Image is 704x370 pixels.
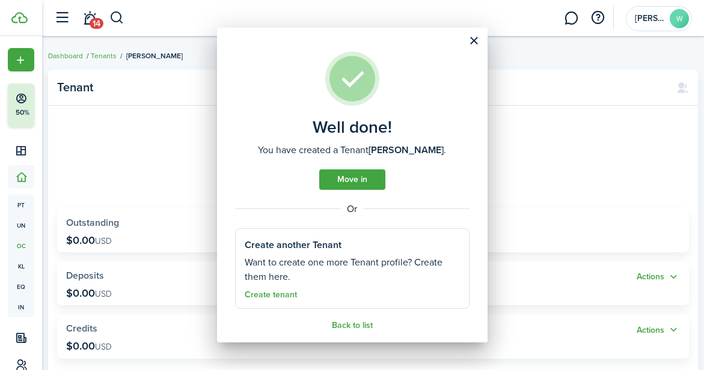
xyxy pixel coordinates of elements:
a: Back to list [332,321,373,330]
a: Move in [319,169,385,190]
well-done-description: You have created a Tenant . [258,143,446,157]
a: Create tenant [245,290,297,300]
b: [PERSON_NAME] [369,143,444,157]
button: Close modal [464,31,485,51]
well-done-separator: Or [235,202,470,216]
well-done-section-title: Create another Tenant [245,238,341,252]
well-done-title: Well done! [313,118,392,137]
well-done-section-description: Want to create one more Tenant profile? Create them here. [245,255,460,284]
